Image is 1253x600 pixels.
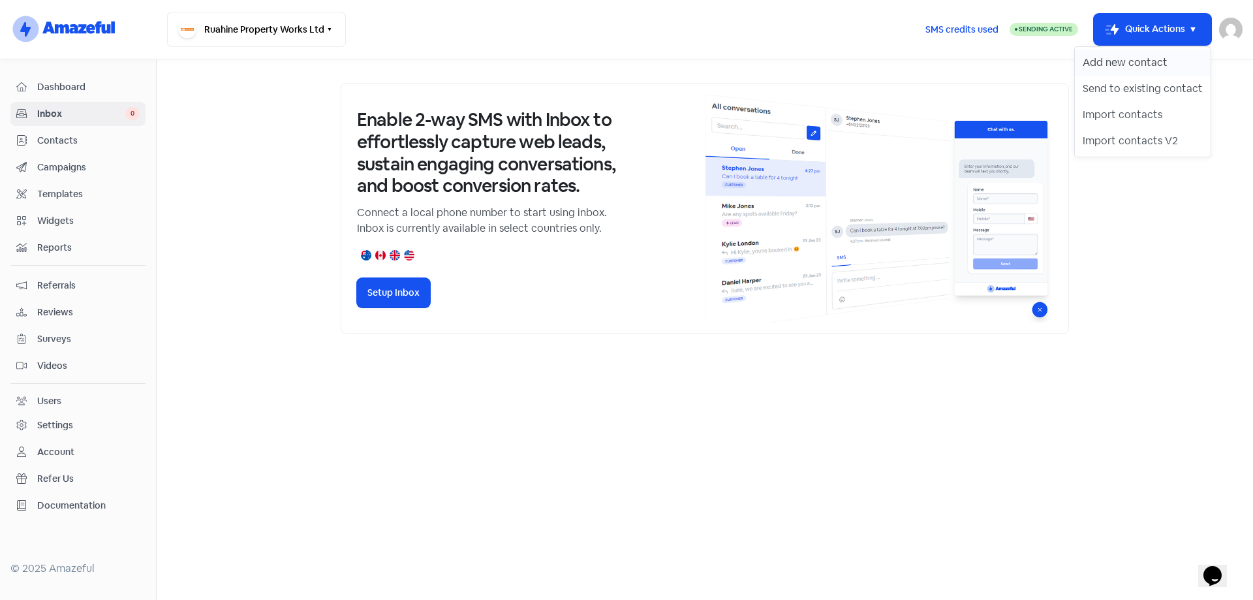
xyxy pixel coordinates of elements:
[10,209,146,233] a: Widgets
[10,561,146,576] div: © 2025 Amazeful
[1010,22,1078,37] a: Sending Active
[10,182,146,206] a: Templates
[10,102,146,126] a: Inbox 0
[361,250,371,261] img: australia.png
[37,394,61,408] div: Users
[10,274,146,298] a: Referrals
[914,22,1010,35] a: SMS credits used
[37,279,140,292] span: Referrals
[1075,128,1211,154] button: Import contacts V2
[37,445,74,459] div: Account
[375,250,386,261] img: canada.png
[404,250,414,261] img: united-states.png
[37,80,140,94] span: Dashboard
[37,161,140,174] span: Campaigns
[10,354,146,378] a: Videos
[1075,102,1211,128] button: Import contacts
[1219,18,1243,41] img: User
[37,472,140,486] span: Refer Us
[37,187,140,201] span: Templates
[37,359,140,373] span: Videos
[390,250,400,261] img: united-kingdom.png
[167,12,346,47] button: Ruahine Property Works Ltd
[37,306,140,319] span: Reviews
[1198,548,1240,587] iframe: chat widget
[10,155,146,180] a: Campaigns
[1019,25,1073,33] span: Sending Active
[37,107,125,121] span: Inbox
[10,327,146,351] a: Surveys
[10,75,146,99] a: Dashboard
[37,499,140,513] span: Documentation
[357,205,618,236] p: Connect a local phone number to start using inbox. Inbox is currently available in select countri...
[10,129,146,153] a: Contacts
[10,467,146,491] a: Refer Us
[10,236,146,260] a: Reports
[37,134,140,148] span: Contacts
[37,418,73,432] div: Settings
[37,332,140,346] span: Surveys
[10,389,146,413] a: Users
[37,241,140,255] span: Reports
[10,300,146,324] a: Reviews
[357,109,618,197] h3: Enable 2-way SMS with Inbox to effortlessly capture web leads, sustain engaging conversations, an...
[357,278,430,308] button: Setup Inbox
[925,23,998,37] span: SMS credits used
[705,94,1053,323] img: inbox-default-image-2.png
[1075,50,1211,76] button: Add new contact
[10,413,146,437] a: Settings
[10,494,146,518] a: Documentation
[125,107,140,120] span: 0
[1075,76,1211,102] button: Send to existing contact
[37,214,140,228] span: Widgets
[1094,14,1211,45] button: Quick Actions
[10,440,146,464] a: Account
